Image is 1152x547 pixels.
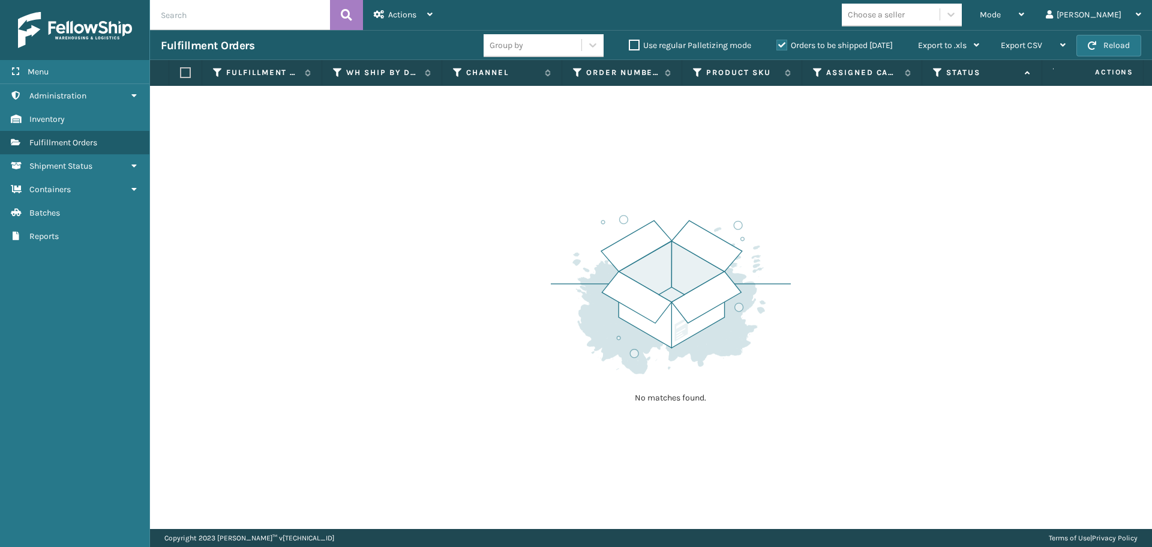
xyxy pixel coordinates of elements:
div: Choose a seller [848,8,905,21]
label: Status [946,67,1019,78]
span: Inventory [29,114,65,124]
span: Actions [388,10,416,20]
span: Batches [29,208,60,218]
span: Mode [980,10,1001,20]
label: WH Ship By Date [346,67,419,78]
span: Actions [1057,62,1141,82]
span: Reports [29,231,59,241]
label: Product SKU [706,67,779,78]
span: Administration [29,91,86,101]
a: Terms of Use [1049,534,1090,542]
span: Menu [28,67,49,77]
label: Use regular Palletizing mode [629,40,751,50]
span: Export CSV [1001,40,1042,50]
span: Export to .xls [918,40,967,50]
label: Order Number [586,67,659,78]
p: Copyright 2023 [PERSON_NAME]™ v [TECHNICAL_ID] [164,529,334,547]
div: Group by [490,39,523,52]
label: Fulfillment Order Id [226,67,299,78]
span: Shipment Status [29,161,92,171]
label: Orders to be shipped [DATE] [776,40,893,50]
label: Assigned Carrier Service [826,67,899,78]
div: | [1049,529,1138,547]
span: Fulfillment Orders [29,138,97,148]
h3: Fulfillment Orders [161,38,254,53]
span: Containers [29,184,71,195]
img: logo [18,12,132,48]
label: Channel [466,67,539,78]
a: Privacy Policy [1092,534,1138,542]
button: Reload [1076,35,1141,56]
